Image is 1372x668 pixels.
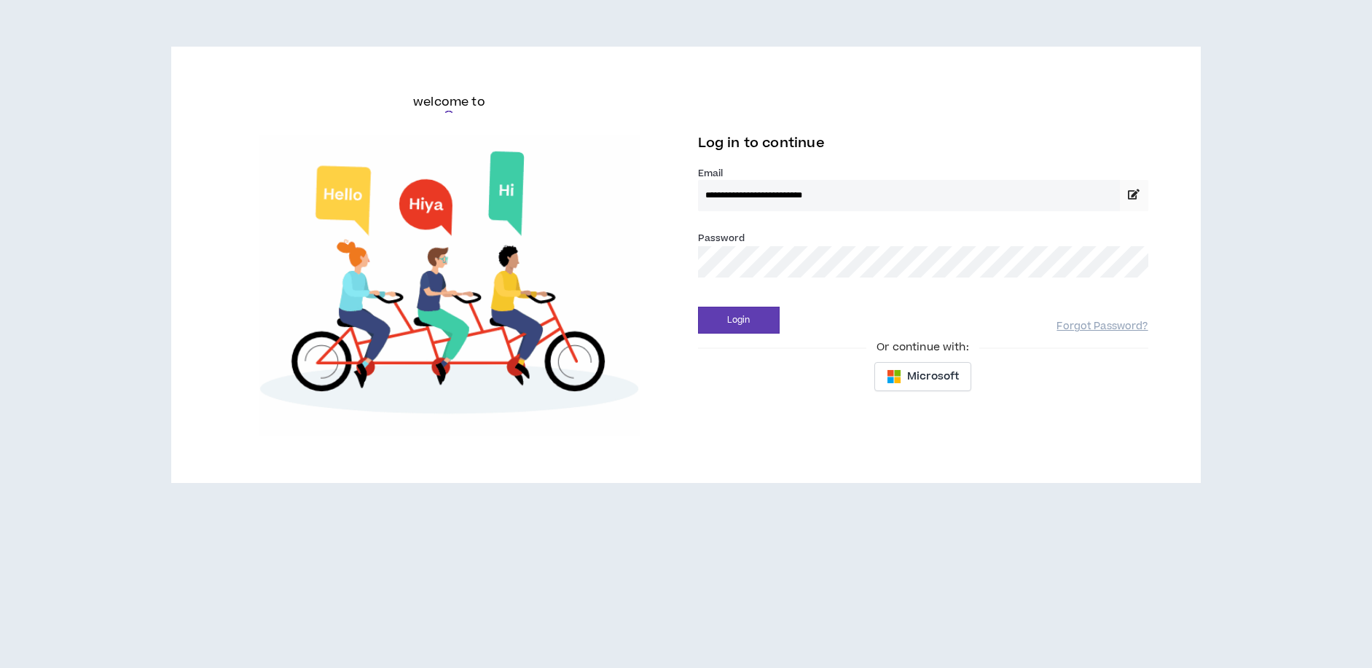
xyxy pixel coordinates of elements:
img: Welcome to Wripple [224,135,674,436]
span: Or continue with: [866,339,979,355]
span: Log in to continue [698,134,825,152]
h6: welcome to [413,93,485,111]
label: Email [698,167,1148,180]
span: Microsoft [907,369,959,385]
button: Microsoft [874,362,971,391]
a: Forgot Password? [1057,320,1148,334]
label: Password [698,232,745,245]
button: Login [698,307,780,334]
